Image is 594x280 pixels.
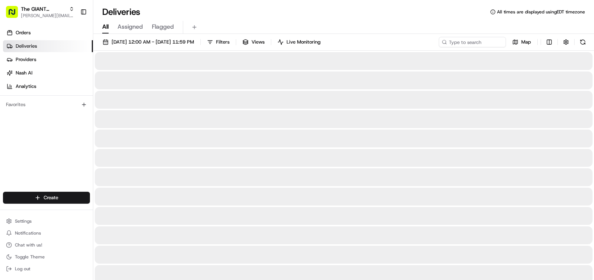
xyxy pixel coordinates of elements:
span: All [102,22,109,31]
button: Log out [3,264,90,274]
span: Filters [216,39,229,45]
span: Settings [15,218,32,224]
button: Toggle Theme [3,252,90,262]
span: Analytics [16,83,36,90]
span: Log out [15,266,30,272]
button: Chat with us! [3,240,90,250]
h1: Deliveries [102,6,140,18]
a: Deliveries [3,40,93,52]
button: Live Monitoring [274,37,324,47]
a: Orders [3,27,93,39]
span: [DATE] 12:00 AM - [DATE] 11:59 PM [112,39,194,45]
a: Nash AI [3,67,93,79]
button: The GIANT Company [21,5,66,13]
span: Views [251,39,265,45]
input: Type to search [439,37,506,47]
span: Chat with us! [15,242,42,248]
button: Refresh [578,37,588,47]
span: Deliveries [16,43,37,50]
span: Map [521,39,531,45]
span: Toggle Theme [15,254,45,260]
button: Filters [204,37,233,47]
span: Create [44,194,58,201]
span: All times are displayed using EDT timezone [497,9,585,15]
button: Notifications [3,228,90,238]
span: Notifications [15,230,41,236]
button: [PERSON_NAME][EMAIL_ADDRESS][PERSON_NAME][DOMAIN_NAME] [21,13,74,19]
button: [DATE] 12:00 AM - [DATE] 11:59 PM [99,37,197,47]
div: Favorites [3,99,90,111]
span: Orders [16,29,31,36]
span: Nash AI [16,70,32,76]
button: Create [3,192,90,204]
a: Analytics [3,80,93,92]
button: The GIANT Company[PERSON_NAME][EMAIL_ADDRESS][PERSON_NAME][DOMAIN_NAME] [3,3,77,21]
span: Flagged [152,22,174,31]
span: Assigned [118,22,143,31]
span: Live Monitoring [287,39,321,45]
a: Providers [3,54,93,66]
button: Settings [3,216,90,226]
span: Providers [16,56,36,63]
button: Map [509,37,534,47]
button: Views [239,37,268,47]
